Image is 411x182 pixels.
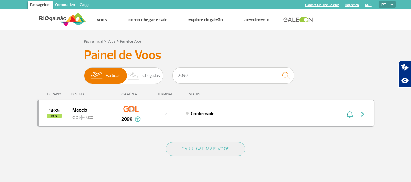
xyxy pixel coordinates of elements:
[87,68,106,84] img: slider-embarque
[72,112,111,121] span: GIG
[97,17,107,23] a: Voos
[191,111,215,117] span: Confirmado
[116,92,146,96] div: CIA AÉREA
[120,39,142,44] a: Painel de Voos
[398,61,411,88] div: Plugin de acessibilidade da Hand Talk.
[84,39,103,44] a: Página Inicial
[125,68,143,84] img: slider-desembarque
[186,92,235,96] div: STATUS
[188,17,223,23] a: Explore RIOgaleão
[104,37,106,44] a: >
[28,1,53,10] a: Passageiros
[117,37,119,44] a: >
[49,108,60,113] span: 2025-09-30 14:35:00
[39,92,72,96] div: HORÁRIO
[398,74,411,88] button: Abrir recursos assistivos.
[86,115,93,121] span: MCZ
[47,114,62,118] span: hoje
[106,68,120,84] span: Partidas
[398,61,411,74] button: Abrir tradutor de língua de sinais.
[72,106,111,114] span: Maceió
[121,115,132,123] span: 2090
[165,111,168,117] span: 2
[107,39,116,44] a: Voos
[53,1,77,10] a: Corporativo
[365,3,372,7] a: RQS
[77,1,92,10] a: Cargo
[347,111,353,118] img: sino-painel-voo.svg
[305,3,339,7] a: Compra On-line GaleOn
[359,111,366,118] img: seta-direita-painel-voo.svg
[172,67,294,84] input: Voo, cidade ou cia aérea
[84,48,327,63] h3: Painel de Voos
[166,142,245,156] button: CARREGAR MAIS VOOS
[79,115,85,120] img: destiny_airplane.svg
[146,92,186,96] div: TERMINAL
[135,116,141,122] img: mais-info-painel-voo.svg
[71,92,116,96] div: DESTINO
[244,17,270,23] a: Atendimento
[142,68,160,84] span: Chegadas
[128,17,167,23] a: Como chegar e sair
[345,3,359,7] a: Imprensa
